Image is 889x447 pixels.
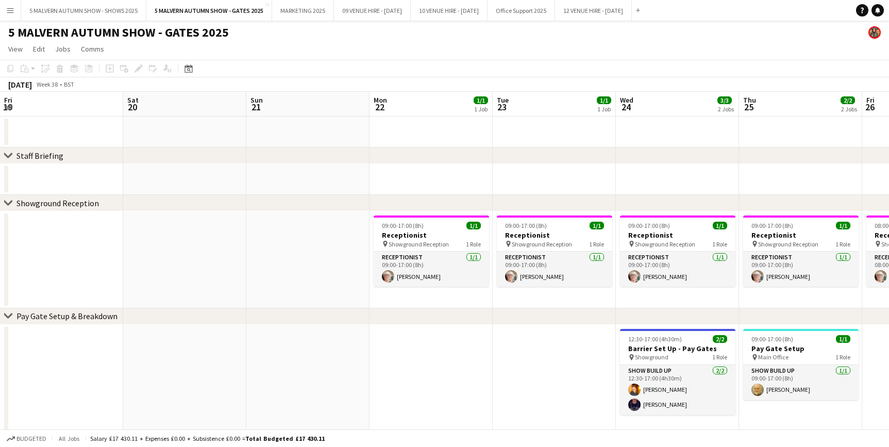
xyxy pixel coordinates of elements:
[835,240,850,248] span: 1 Role
[742,101,756,113] span: 25
[51,42,75,56] a: Jobs
[77,42,108,56] a: Comms
[29,42,49,56] a: Edit
[713,222,727,229] span: 1/1
[836,335,850,343] span: 1/1
[81,44,104,54] span: Comms
[635,353,668,361] span: Showground
[597,96,611,104] span: 1/1
[250,95,263,105] span: Sun
[127,95,139,105] span: Sat
[743,252,859,287] app-card-role: Receptionist1/109:00-17:00 (8h)[PERSON_NAME]
[5,433,48,444] button: Budgeted
[743,230,859,240] h3: Receptionist
[382,222,424,229] span: 09:00-17:00 (8h)
[374,216,489,287] app-job-card: 09:00-17:00 (8h)1/1Receptionist Showground Reception1 RoleReceptionist1/109:00-17:00 (8h)[PERSON_...
[8,79,32,90] div: [DATE]
[16,198,99,208] div: Showground Reception
[497,252,612,287] app-card-role: Receptionist1/109:00-17:00 (8h)[PERSON_NAME]
[34,80,60,88] span: Week 38
[628,335,682,343] span: 12:30-17:00 (4h30m)
[389,240,449,248] span: Showground Reception
[841,96,855,104] span: 2/2
[712,240,727,248] span: 1 Role
[90,435,325,442] div: Salary £17 430.11 + Expenses £0.00 + Subsistence £0.00 =
[55,44,71,54] span: Jobs
[743,365,859,400] app-card-role: Show Build Up1/109:00-17:00 (8h)[PERSON_NAME]
[497,230,612,240] h3: Receptionist
[841,105,857,113] div: 2 Jobs
[713,335,727,343] span: 2/2
[4,42,27,56] a: View
[3,101,12,113] span: 19
[590,222,604,229] span: 1/1
[16,311,118,321] div: Pay Gate Setup & Breakdown
[474,96,488,104] span: 1/1
[743,95,756,105] span: Thu
[146,1,272,21] button: 5 MALVERN AUTUMN SHOW - GATES 2025
[272,1,334,21] button: MARKETING 2025
[249,101,263,113] span: 21
[620,95,633,105] span: Wed
[751,335,793,343] span: 09:00-17:00 (8h)
[743,344,859,353] h3: Pay Gate Setup
[620,365,735,415] app-card-role: Show Build Up2/212:30-17:00 (4h30m)[PERSON_NAME][PERSON_NAME]
[628,222,670,229] span: 09:00-17:00 (8h)
[474,105,488,113] div: 1 Job
[620,216,735,287] app-job-card: 09:00-17:00 (8h)1/1Receptionist Showground Reception1 RoleReceptionist1/109:00-17:00 (8h)[PERSON_...
[411,1,488,21] button: 10 VENUE HIRE - [DATE]
[334,1,411,21] button: 09 VENUE HIRE - [DATE]
[374,95,387,105] span: Mon
[495,101,509,113] span: 23
[57,435,81,442] span: All jobs
[374,252,489,287] app-card-role: Receptionist1/109:00-17:00 (8h)[PERSON_NAME]
[21,1,146,21] button: 5 MALVERN AUTUMN SHOW - SHOWS 2025
[620,329,735,415] app-job-card: 12:30-17:00 (4h30m)2/2Barrier Set Up - Pay Gates Showground1 RoleShow Build Up2/212:30-17:00 (4h3...
[372,101,387,113] span: 22
[620,252,735,287] app-card-role: Receptionist1/109:00-17:00 (8h)[PERSON_NAME]
[126,101,139,113] span: 20
[488,1,555,21] button: Office Support 2025
[620,230,735,240] h3: Receptionist
[717,96,732,104] span: 3/3
[589,240,604,248] span: 1 Role
[597,105,611,113] div: 1 Job
[751,222,793,229] span: 09:00-17:00 (8h)
[374,230,489,240] h3: Receptionist
[497,95,509,105] span: Tue
[835,353,850,361] span: 1 Role
[466,222,481,229] span: 1/1
[635,240,695,248] span: Showground Reception
[618,101,633,113] span: 24
[758,353,789,361] span: Main Office
[497,216,612,287] app-job-card: 09:00-17:00 (8h)1/1Receptionist Showground Reception1 RoleReceptionist1/109:00-17:00 (8h)[PERSON_...
[555,1,632,21] button: 12 VENUE HIRE - [DATE]
[712,353,727,361] span: 1 Role
[8,44,23,54] span: View
[865,101,875,113] span: 26
[16,435,46,442] span: Budgeted
[4,95,12,105] span: Fri
[868,26,881,39] app-user-avatar: Esme Ruff
[64,80,74,88] div: BST
[512,240,572,248] span: Showground Reception
[8,25,229,40] h1: 5 MALVERN AUTUMN SHOW - GATES 2025
[16,151,63,161] div: Staff Briefing
[836,222,850,229] span: 1/1
[743,216,859,287] app-job-card: 09:00-17:00 (8h)1/1Receptionist Showground Reception1 RoleReceptionist1/109:00-17:00 (8h)[PERSON_...
[758,240,818,248] span: Showground Reception
[505,222,547,229] span: 09:00-17:00 (8h)
[245,435,325,442] span: Total Budgeted £17 430.11
[466,240,481,248] span: 1 Role
[718,105,734,113] div: 2 Jobs
[620,344,735,353] h3: Barrier Set Up - Pay Gates
[743,329,859,400] app-job-card: 09:00-17:00 (8h)1/1Pay Gate Setup Main Office1 RoleShow Build Up1/109:00-17:00 (8h)[PERSON_NAME]
[866,95,875,105] span: Fri
[33,44,45,54] span: Edit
